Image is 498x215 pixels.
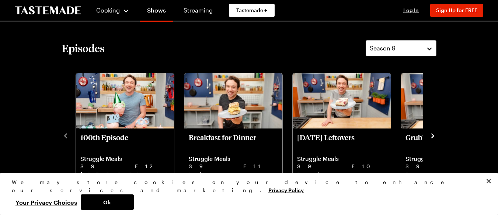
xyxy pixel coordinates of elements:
[297,170,386,194] p: Reinvent those endless [DATE] leftovers with revamped dishes the family will love.
[76,73,174,198] div: 100th Episode
[430,4,483,17] button: Sign Up for FREE
[236,7,267,14] span: Tastemade +
[75,71,184,199] div: 1 / 12
[370,44,396,53] span: Season 9
[76,73,174,128] img: 100th Episode
[189,133,278,151] p: Breakfast for Dinner
[405,170,495,194] p: Send your [MEDICAL_DATA] on a flavorful food tour without leaving the Struggle Kitchen.
[80,133,170,194] a: 100th Episode
[189,133,278,194] a: Breakfast for Dinner
[403,7,419,13] span: Log In
[81,194,134,210] button: Ok
[297,162,386,170] p: S9 - E10
[366,40,436,56] button: Season 9
[405,133,495,194] a: Grubby Good Food
[80,155,170,162] p: Struggle Meals
[12,194,81,210] button: Your Privacy Choices
[396,7,426,14] button: Log In
[429,131,436,140] button: navigate to next item
[62,131,69,140] button: navigate to previous item
[229,4,275,17] a: Tastemade +
[297,155,386,162] p: Struggle Meals
[293,73,391,128] img: Thanksgiving Leftovers
[96,1,129,19] button: Cooking
[293,73,391,198] div: Thanksgiving Leftovers
[12,178,480,194] div: We may store cookies on your device to enhance our services and marketing.
[62,42,105,55] h2: Episodes
[80,162,170,170] p: S9 - E12
[140,1,173,22] a: Shows
[268,186,304,193] a: More information about your privacy, opens in a new tab
[189,162,278,170] p: S9 - E11
[292,71,400,199] div: 3 / 12
[436,7,477,13] span: Sign Up for FREE
[12,178,480,210] div: Privacy
[96,7,120,14] span: Cooking
[80,133,170,151] p: 100th Episode
[184,73,282,198] div: Breakfast for Dinner
[184,73,282,128] img: Breakfast for Dinner
[15,6,81,15] a: To Tastemade Home Page
[297,133,386,194] a: Thanksgiving Leftovers
[405,133,495,151] p: Grubby Good Food
[297,133,386,151] p: [DATE] Leftovers
[80,170,170,194] p: [PERSON_NAME] celebrates the 100th episode of Struggle Meals with a look back on memorable moments.
[189,155,278,162] p: Struggle Meals
[189,170,278,194] p: If breakfast is the most important meal of the day, why not eat it for dinner too?
[405,155,495,162] p: Struggle Meals
[481,173,497,189] button: Close
[405,162,495,170] p: S9 - E9
[184,71,292,199] div: 2 / 12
